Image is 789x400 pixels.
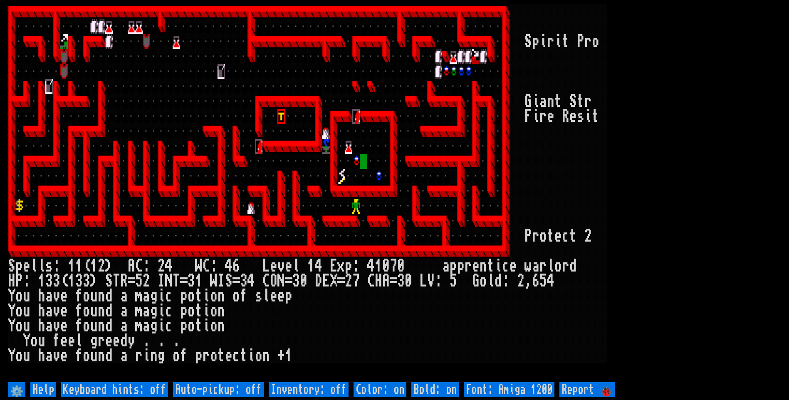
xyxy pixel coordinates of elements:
[8,319,15,333] div: Y
[15,348,23,363] div: o
[188,319,195,333] div: o
[532,109,539,124] div: i
[510,259,517,274] div: e
[105,319,113,333] div: d
[554,259,562,274] div: o
[195,319,203,333] div: t
[375,274,382,289] div: H
[158,289,165,304] div: i
[53,304,60,319] div: v
[240,289,247,304] div: f
[269,382,349,397] input: Inventory: off
[135,274,143,289] div: 5
[524,259,532,274] div: w
[15,319,23,333] div: o
[53,274,60,289] div: 3
[75,319,83,333] div: f
[547,259,554,274] div: l
[180,319,188,333] div: p
[195,348,203,363] div: p
[90,259,98,274] div: 1
[330,274,337,289] div: X
[53,348,60,363] div: v
[75,289,83,304] div: f
[165,289,173,304] div: c
[240,274,247,289] div: 3
[165,259,173,274] div: 4
[203,259,210,274] div: C
[307,259,315,274] div: 1
[105,304,113,319] div: d
[554,34,562,49] div: i
[502,259,510,274] div: c
[98,259,105,274] div: 2
[354,382,406,397] input: Color: on
[218,274,225,289] div: I
[23,304,30,319] div: u
[255,348,262,363] div: o
[98,348,105,363] div: n
[45,259,53,274] div: s
[83,348,90,363] div: o
[180,289,188,304] div: p
[98,304,105,319] div: n
[232,289,240,304] div: o
[285,348,292,363] div: 1
[45,289,53,304] div: a
[315,259,322,274] div: 4
[210,304,218,319] div: o
[105,348,113,363] div: d
[382,274,390,289] div: A
[517,274,524,289] div: 2
[165,304,173,319] div: c
[23,333,30,348] div: Y
[105,274,113,289] div: S
[113,274,120,289] div: T
[195,259,203,274] div: W
[562,109,569,124] div: R
[225,348,232,363] div: e
[330,259,337,274] div: E
[352,259,360,274] div: :
[143,289,150,304] div: a
[38,259,45,274] div: l
[292,274,300,289] div: 3
[524,229,532,244] div: P
[397,259,405,274] div: 0
[277,348,285,363] div: +
[75,304,83,319] div: f
[524,274,532,289] div: ,
[554,229,562,244] div: e
[539,274,547,289] div: 5
[240,348,247,363] div: t
[135,348,143,363] div: r
[23,289,30,304] div: u
[8,382,25,397] input: ⚙️
[158,348,165,363] div: g
[270,259,277,274] div: e
[38,348,45,363] div: h
[495,259,502,274] div: i
[457,259,465,274] div: p
[68,274,75,289] div: 1
[487,274,495,289] div: l
[30,259,38,274] div: l
[173,333,180,348] div: .
[45,304,53,319] div: a
[218,348,225,363] div: t
[75,274,83,289] div: 3
[188,274,195,289] div: 3
[158,304,165,319] div: i
[450,274,457,289] div: 5
[8,259,15,274] div: S
[524,109,532,124] div: F
[75,348,83,363] div: f
[53,289,60,304] div: v
[158,259,165,274] div: 2
[247,274,255,289] div: 4
[480,259,487,274] div: n
[83,304,90,319] div: o
[120,319,128,333] div: a
[367,274,375,289] div: C
[38,289,45,304] div: h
